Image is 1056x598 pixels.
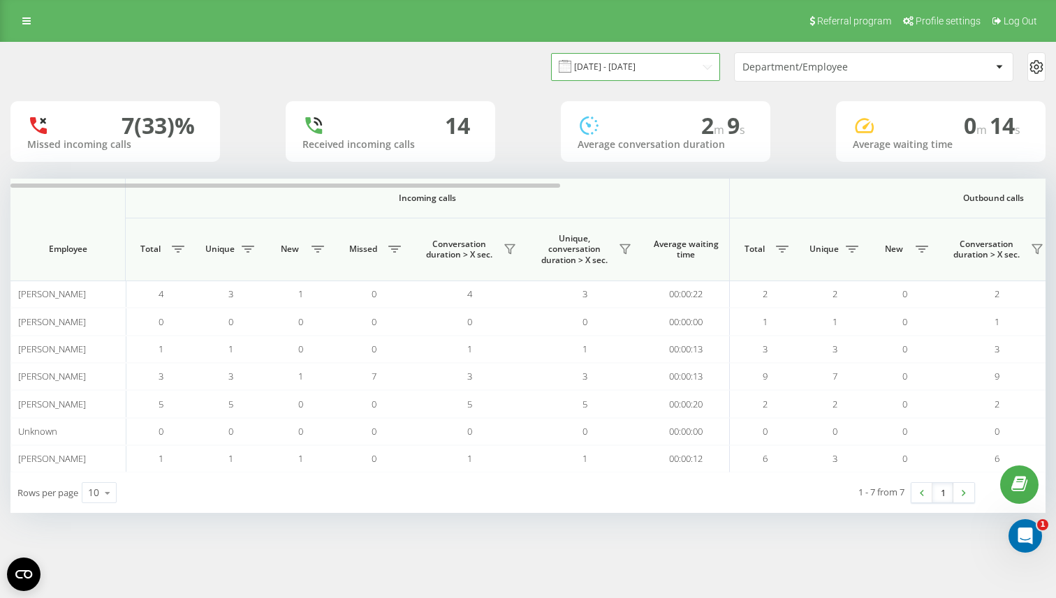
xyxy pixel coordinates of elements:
td: 00:00:20 [643,390,730,417]
span: 2 [995,398,999,410]
span: 14 [990,110,1020,140]
span: 1 [582,452,587,465]
span: 0 [228,425,233,438]
span: 0 [902,287,907,300]
span: 0 [467,315,472,328]
span: 0 [372,452,376,465]
span: 0 [902,398,907,410]
span: s [1015,122,1020,137]
span: 1 [159,343,163,355]
span: 0 [964,110,990,140]
span: 1 [298,452,303,465]
span: s [740,122,745,137]
span: [PERSON_NAME] [18,452,86,465]
span: 6 [995,452,999,465]
span: 3 [763,343,768,355]
span: 0 [902,452,907,465]
span: 9 [727,110,745,140]
span: Unique [203,244,237,255]
span: 0 [833,425,837,438]
span: 0 [582,425,587,438]
span: 5 [467,398,472,410]
span: 1 [298,370,303,382]
span: [PERSON_NAME] [18,287,86,300]
td: 00:00:00 [643,418,730,445]
span: 2 [701,110,727,140]
span: 3 [159,370,163,382]
span: Rows per page [17,486,78,499]
span: 0 [902,315,907,328]
span: 3 [228,287,233,300]
span: 2 [995,287,999,300]
span: Average waiting time [653,239,719,260]
span: 1 [763,315,768,328]
span: Unique [807,244,842,255]
span: 4 [467,287,472,300]
span: 3 [582,370,587,382]
span: Employee [22,244,113,255]
div: 1 - 7 from 7 [858,485,904,499]
span: 0 [372,343,376,355]
span: [PERSON_NAME] [18,398,86,410]
span: [PERSON_NAME] [18,315,86,328]
span: 0 [467,425,472,438]
span: 3 [833,343,837,355]
span: 1 [159,452,163,465]
div: 14 [445,112,470,139]
span: 7 [833,370,837,382]
span: 9 [763,370,768,382]
span: 3 [467,370,472,382]
span: m [714,122,727,137]
span: 3 [582,287,587,300]
span: 5 [159,398,163,410]
span: 3 [833,452,837,465]
span: 0 [582,315,587,328]
span: 0 [228,315,233,328]
span: 1 [833,315,837,328]
span: Unknown [18,425,57,438]
span: 0 [902,425,907,438]
a: 1 [932,483,953,502]
div: Average conversation duration [578,139,754,151]
iframe: Intercom live chat [1009,519,1042,553]
div: 7 (33)% [122,112,195,139]
span: 0 [159,425,163,438]
div: 10 [88,486,99,500]
span: Referral program [817,15,891,27]
span: 0 [298,425,303,438]
span: 3 [995,343,999,355]
span: New [272,244,307,255]
span: 1 [467,343,472,355]
span: [PERSON_NAME] [18,370,86,382]
span: m [976,122,990,137]
span: 2 [763,287,768,300]
span: 1 [228,452,233,465]
div: Average waiting time [853,139,1029,151]
span: New [877,244,911,255]
span: 0 [372,398,376,410]
span: Total [133,244,168,255]
span: 6 [763,452,768,465]
span: 0 [372,315,376,328]
span: 0 [298,343,303,355]
span: 1 [582,343,587,355]
span: Profile settings [916,15,981,27]
td: 00:00:00 [643,308,730,335]
span: 0 [995,425,999,438]
span: Unique, conversation duration > Х sec. [534,233,615,266]
span: Total [737,244,772,255]
span: 1 [228,343,233,355]
span: 0 [298,398,303,410]
span: 4 [159,287,163,300]
span: 0 [763,425,768,438]
span: 5 [228,398,233,410]
span: 7 [372,370,376,382]
span: 0 [372,425,376,438]
span: 0 [159,315,163,328]
span: Log Out [1004,15,1037,27]
span: Conversation duration > Х sec. [946,239,1027,260]
span: 0 [298,315,303,328]
span: 9 [995,370,999,382]
span: Incoming calls [162,193,693,204]
span: 0 [902,343,907,355]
